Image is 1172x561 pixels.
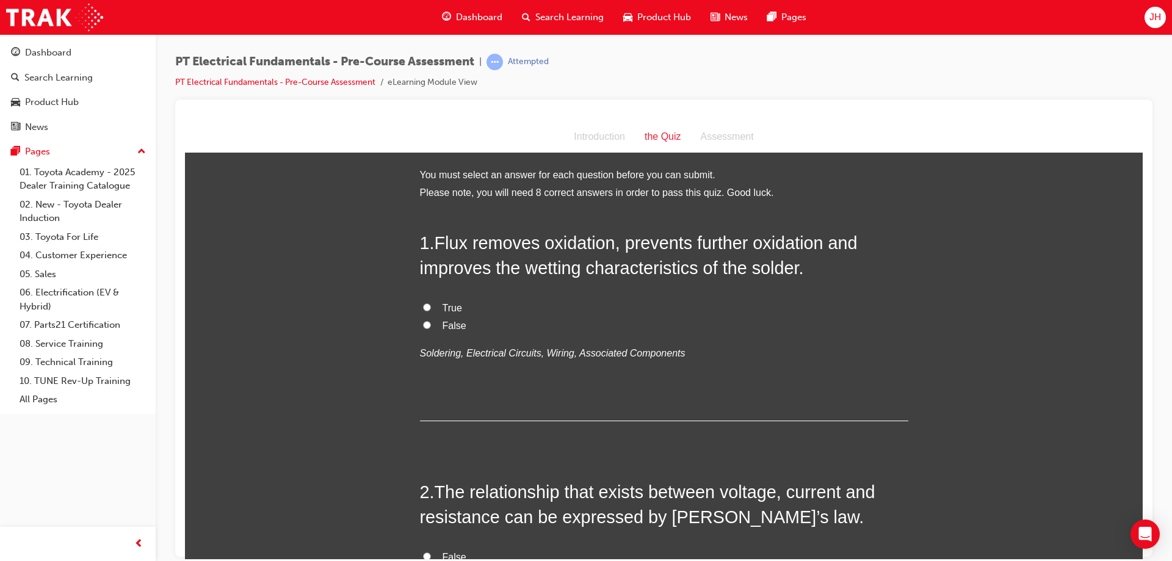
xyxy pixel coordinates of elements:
span: False [258,199,281,209]
li: Please note, you will need 8 correct answers in order to pass this quiz. Good luck. [235,63,723,81]
a: 09. Technical Training [15,353,151,372]
img: Trak [6,4,103,31]
span: pages-icon [11,147,20,157]
a: search-iconSearch Learning [512,5,613,30]
a: 07. Parts21 Certification [15,316,151,335]
a: Product Hub [5,91,151,114]
span: News [725,10,748,24]
div: Assessment [506,7,579,24]
div: Product Hub [25,95,79,109]
a: Search Learning [5,67,151,89]
span: Dashboard [456,10,502,24]
h2: 1 . [235,109,723,159]
a: News [5,116,151,139]
a: guage-iconDashboard [432,5,512,30]
span: False [258,430,281,441]
a: All Pages [15,390,151,409]
input: False [238,200,246,208]
span: up-icon [137,144,146,160]
a: 05. Sales [15,265,151,284]
div: Introduction [379,7,450,24]
div: Pages [25,145,50,159]
h2: 2 . [235,358,723,408]
em: Soldering, Electrical Circuits, Wiring, Associated Components [235,226,501,237]
button: JH [1145,7,1166,28]
div: Dashboard [25,46,71,60]
span: search-icon [522,10,530,25]
button: DashboardSearch LearningProduct HubNews [5,39,151,140]
a: 08. Service Training [15,335,151,353]
input: True [238,182,246,190]
a: 10. TUNE Rev-Up Training [15,372,151,391]
a: 02. New - Toyota Dealer Induction [15,195,151,228]
div: Attempted [508,56,549,68]
span: guage-icon [11,48,20,59]
span: guage-icon [442,10,451,25]
a: 04. Customer Experience [15,246,151,265]
span: car-icon [623,10,632,25]
span: car-icon [11,97,20,108]
span: PT Electrical Fundamentals - Pre-Course Assessment [175,55,474,69]
button: Pages [5,140,151,163]
span: | [479,55,482,69]
span: prev-icon [134,537,143,552]
span: Product Hub [637,10,691,24]
div: Open Intercom Messenger [1130,519,1160,549]
a: Dashboard [5,42,151,64]
span: search-icon [11,73,20,84]
span: JH [1149,10,1161,24]
span: Search Learning [535,10,604,24]
li: You must select an answer for each question before you can submit. [235,45,723,63]
span: Pages [781,10,806,24]
input: False [238,431,246,439]
span: learningRecordVerb_ATTEMPT-icon [487,54,503,70]
a: 03. Toyota For Life [15,228,151,247]
span: True [258,181,277,192]
span: Flux removes oxidation, prevents further oxidation and improves the wetting characteristics of th... [235,112,673,156]
a: 01. Toyota Academy - 2025 Dealer Training Catalogue [15,163,151,195]
div: the Quiz [450,7,506,24]
div: Search Learning [24,71,93,85]
span: news-icon [11,122,20,133]
span: The relationship that exists between voltage, current and resistance can be expressed by [PERSON_... [235,361,690,405]
div: News [25,120,48,134]
span: pages-icon [767,10,776,25]
li: eLearning Module View [388,76,477,90]
a: 06. Electrification (EV & Hybrid) [15,283,151,316]
span: news-icon [711,10,720,25]
a: car-iconProduct Hub [613,5,701,30]
a: news-iconNews [701,5,758,30]
a: pages-iconPages [758,5,816,30]
a: PT Electrical Fundamentals - Pre-Course Assessment [175,77,375,87]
